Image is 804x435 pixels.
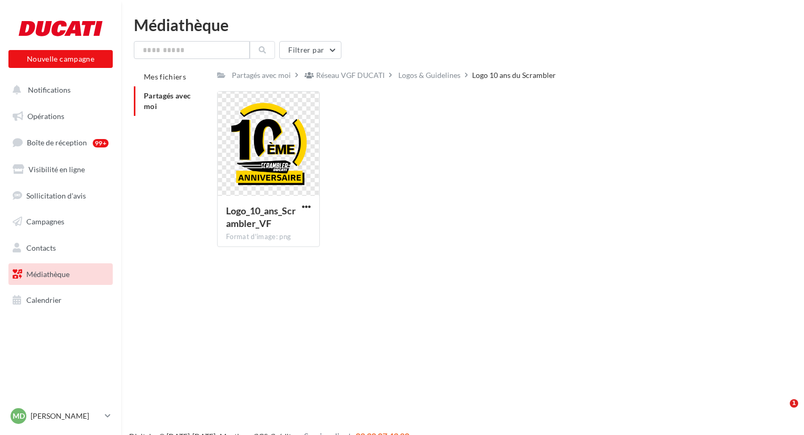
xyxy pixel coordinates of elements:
[279,41,341,59] button: Filtrer par
[226,232,311,242] div: Format d'image: png
[31,411,101,421] p: [PERSON_NAME]
[6,159,115,181] a: Visibilité en ligne
[6,237,115,259] a: Contacts
[134,17,791,33] div: Médiathèque
[144,72,186,81] span: Mes fichiers
[26,243,56,252] span: Contacts
[6,211,115,233] a: Campagnes
[28,165,85,174] span: Visibilité en ligne
[398,70,460,81] div: Logos & Guidelines
[6,289,115,311] a: Calendrier
[26,270,70,279] span: Médiathèque
[8,50,113,68] button: Nouvelle campagne
[27,112,64,121] span: Opérations
[27,138,87,147] span: Boîte de réception
[93,139,109,147] div: 99+
[232,70,291,81] div: Partagés avec moi
[26,191,86,200] span: Sollicitation d'avis
[6,263,115,285] a: Médiathèque
[790,399,798,408] span: 1
[28,85,71,94] span: Notifications
[6,131,115,154] a: Boîte de réception99+
[6,79,111,101] button: Notifications
[316,70,385,81] div: Réseau VGF DUCATI
[472,70,556,81] div: Logo 10 ans du Scrambler
[768,399,793,424] iframe: Intercom live chat
[8,406,113,426] a: MD [PERSON_NAME]
[13,411,25,421] span: MD
[6,105,115,127] a: Opérations
[144,91,191,111] span: Partagés avec moi
[226,205,296,229] span: Logo_10_ans_Scrambler_VF
[26,295,62,304] span: Calendrier
[26,217,64,226] span: Campagnes
[6,185,115,207] a: Sollicitation d'avis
